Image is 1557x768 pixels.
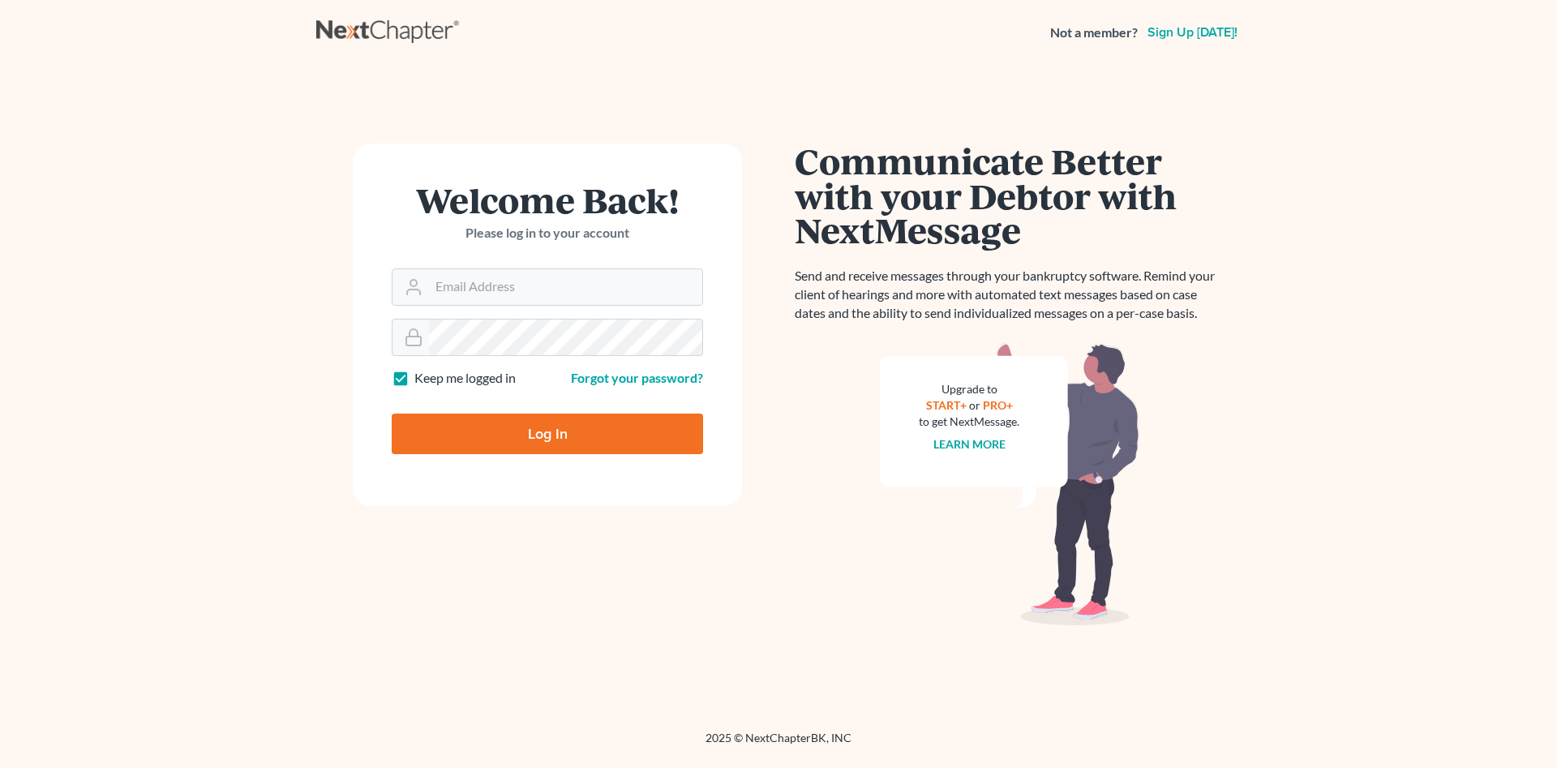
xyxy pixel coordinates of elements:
[926,398,967,412] a: START+
[919,381,1019,397] div: Upgrade to
[1050,24,1138,42] strong: Not a member?
[880,342,1139,626] img: nextmessage_bg-59042aed3d76b12b5cd301f8e5b87938c9018125f34e5fa2b7a6b67550977c72.svg
[969,398,980,412] span: or
[392,414,703,454] input: Log In
[1144,26,1241,39] a: Sign up [DATE]!
[392,224,703,242] p: Please log in to your account
[392,182,703,217] h1: Welcome Back!
[933,437,1006,451] a: Learn more
[983,398,1013,412] a: PRO+
[414,369,516,388] label: Keep me logged in
[919,414,1019,430] div: to get NextMessage.
[795,267,1225,323] p: Send and receive messages through your bankruptcy software. Remind your client of hearings and mo...
[429,269,702,305] input: Email Address
[571,370,703,385] a: Forgot your password?
[316,730,1241,759] div: 2025 © NextChapterBK, INC
[795,144,1225,247] h1: Communicate Better with your Debtor with NextMessage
